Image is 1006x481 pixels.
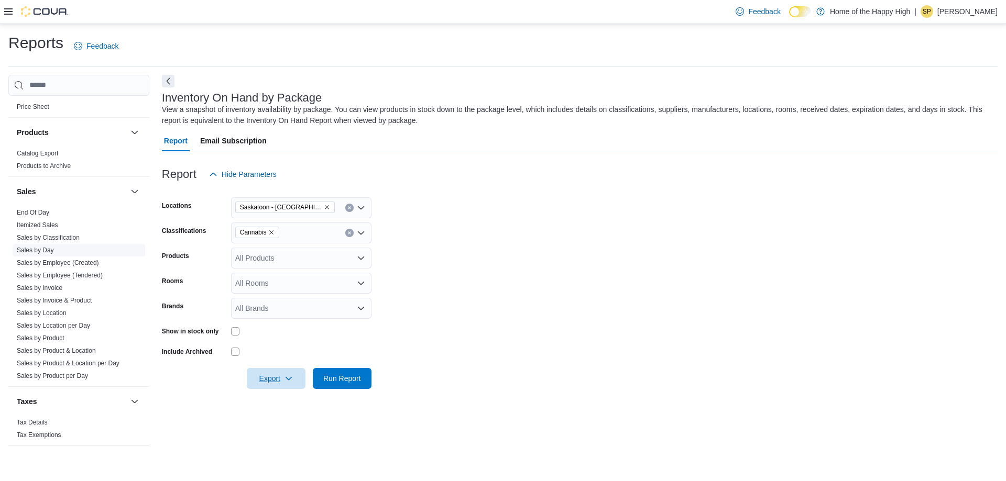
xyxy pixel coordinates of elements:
[128,185,141,198] button: Sales
[345,204,354,212] button: Clear input
[205,164,281,185] button: Hide Parameters
[17,396,126,407] button: Taxes
[17,103,49,110] a: Price Sheet
[17,297,92,304] a: Sales by Invoice & Product
[17,259,99,266] a: Sales by Employee (Created)
[17,396,37,407] h3: Taxes
[17,149,58,158] span: Catalog Export
[17,359,119,367] span: Sales by Product & Location per Day
[17,209,49,216] a: End Of Day
[17,221,58,229] a: Itemized Sales
[17,322,90,329] a: Sales by Location per Day
[17,246,54,254] span: Sales by Day
[162,168,196,181] h3: Report
[17,162,71,170] a: Products to Archive
[8,100,149,117] div: Pricing
[162,92,322,104] h3: Inventory On Hand by Package
[921,5,933,18] div: Samantha Paxman
[86,41,118,51] span: Feedback
[17,347,96,354] a: Sales by Product & Location
[8,416,149,445] div: Taxes
[17,186,126,197] button: Sales
[162,252,189,260] label: Products
[240,227,267,238] span: Cannabis
[17,418,48,427] span: Tax Details
[17,360,119,367] a: Sales by Product & Location per Day
[937,5,998,18] p: [PERSON_NAME]
[914,5,916,18] p: |
[830,5,910,18] p: Home of the Happy High
[17,309,67,317] span: Sales by Location
[162,327,219,335] label: Show in stock only
[17,296,92,305] span: Sales by Invoice & Product
[164,130,188,151] span: Report
[357,304,365,312] button: Open list of options
[17,127,49,138] h3: Products
[253,368,299,389] span: Export
[17,321,90,330] span: Sales by Location per Day
[923,5,931,18] span: SP
[235,227,280,238] span: Cannabis
[247,368,305,389] button: Export
[323,373,361,384] span: Run Report
[268,229,275,236] button: Remove Cannabis from selection in this group
[8,32,63,53] h1: Reports
[17,431,61,439] span: Tax Exemptions
[240,202,322,212] span: Saskatoon - [GEOGRAPHIC_DATA] - Fire & Flower
[17,431,61,439] a: Tax Exemptions
[162,104,992,126] div: View a snapshot of inventory availability by package. You can view products in stock down to the ...
[357,254,365,262] button: Open list of options
[8,147,149,176] div: Products
[162,202,192,210] label: Locations
[17,234,80,241] a: Sales by Classification
[128,126,141,139] button: Products
[748,6,780,17] span: Feedback
[17,127,126,138] button: Products
[162,227,206,235] label: Classifications
[17,271,103,279] span: Sales by Employee (Tendered)
[324,204,330,210] button: Remove Saskatoon - Blairmore Village - Fire & Flower from selection in this group
[357,204,365,212] button: Open list of options
[17,150,58,157] a: Catalog Export
[17,233,80,242] span: Sales by Classification
[17,334,64,342] a: Sales by Product
[222,169,277,180] span: Hide Parameters
[357,229,365,237] button: Open list of options
[17,334,64,342] span: Sales by Product
[17,372,88,379] a: Sales by Product per Day
[357,279,365,287] button: Open list of options
[17,309,67,317] a: Sales by Location
[8,206,149,386] div: Sales
[17,272,103,279] a: Sales by Employee (Tendered)
[17,208,49,217] span: End Of Day
[17,419,48,426] a: Tax Details
[128,395,141,408] button: Taxes
[17,186,36,197] h3: Sales
[162,277,183,285] label: Rooms
[313,368,371,389] button: Run Report
[789,6,811,17] input: Dark Mode
[17,284,62,292] a: Sales by Invoice
[70,36,123,57] a: Feedback
[200,130,267,151] span: Email Subscription
[731,1,784,22] a: Feedback
[17,247,54,254] a: Sales by Day
[162,348,212,356] label: Include Archived
[162,75,174,87] button: Next
[21,6,68,17] img: Cova
[162,302,183,310] label: Brands
[345,229,354,237] button: Clear input
[235,202,335,213] span: Saskatoon - Blairmore Village - Fire & Flower
[17,221,58,229] span: Itemized Sales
